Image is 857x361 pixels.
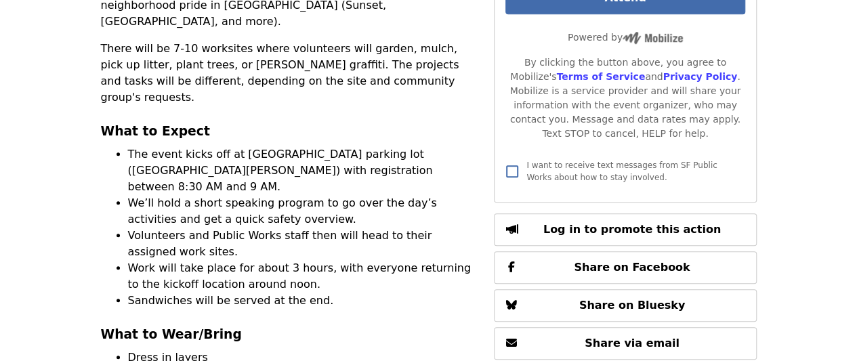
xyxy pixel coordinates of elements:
[494,289,756,322] button: Share on Bluesky
[585,337,680,349] span: Share via email
[579,299,686,312] span: Share on Bluesky
[526,161,717,182] span: I want to receive text messages from SF Public Works about how to stay involved.
[101,122,478,141] h3: What to Expect
[101,41,478,106] p: There will be 7-10 worksites where volunteers will garden, mulch, pick up litter, plant trees, or...
[574,261,690,274] span: Share on Facebook
[663,71,737,82] a: Privacy Policy
[128,260,478,293] li: Work will take place for about 3 hours, with everyone returning to the kickoff location around noon.
[494,213,756,246] button: Log in to promote this action
[568,32,683,43] span: Powered by
[505,56,745,141] div: By clicking the button above, you agree to Mobilize's and . Mobilize is a service provider and wi...
[128,293,478,309] li: Sandwiches will be served at the end.
[623,32,683,44] img: Powered by Mobilize
[128,146,478,195] li: The event kicks off at [GEOGRAPHIC_DATA] parking lot ([GEOGRAPHIC_DATA][PERSON_NAME]) with regist...
[543,223,721,236] span: Log in to promote this action
[494,327,756,360] button: Share via email
[128,195,478,228] li: We’ll hold a short speaking program to go over the day’s activities and get a quick safety overview.
[556,71,645,82] a: Terms of Service
[128,228,478,260] li: Volunteers and Public Works staff then will head to their assigned work sites.
[101,325,478,344] h3: What to Wear/Bring
[494,251,756,284] button: Share on Facebook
